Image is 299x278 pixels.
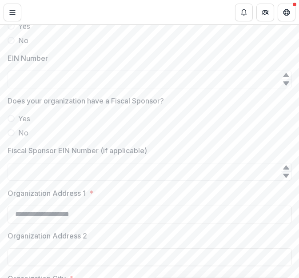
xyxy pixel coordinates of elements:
[4,4,21,21] button: Toggle Menu
[235,4,253,21] button: Notifications
[256,4,274,21] button: Partners
[8,95,164,106] p: Does your organization have a Fiscal Sponsor?
[18,113,30,124] span: Yes
[278,4,295,21] button: Get Help
[18,21,30,32] span: Yes
[18,35,28,46] span: No
[8,145,147,156] p: Fiscal Sponsor EIN Number (if applicable)
[8,230,87,241] p: Organization Address 2
[18,127,28,138] span: No
[8,188,86,199] p: Organization Address 1
[8,53,48,64] p: EIN Number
